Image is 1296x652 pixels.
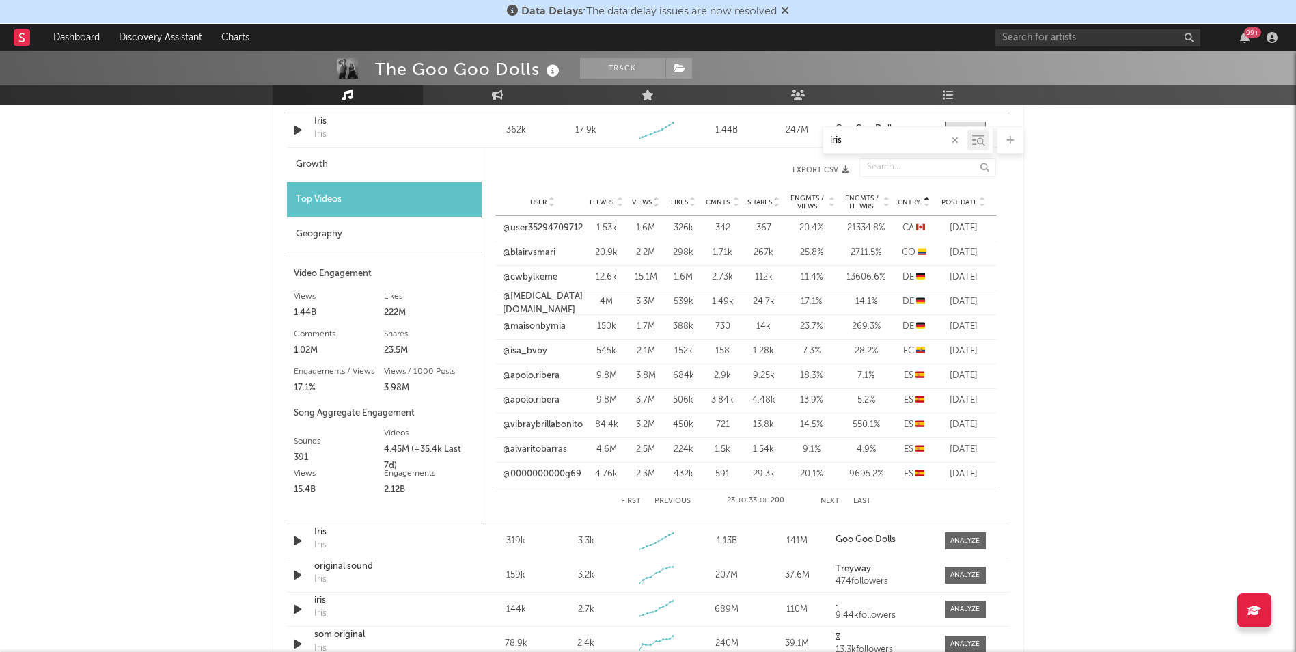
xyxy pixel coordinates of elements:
div: 450k [668,418,699,432]
div: [DATE] [938,418,989,432]
a: 𓇼 [836,633,930,642]
div: 247M [765,124,829,137]
div: 3.7M [631,394,661,407]
div: 1.44B [294,305,385,321]
span: 🇪🇸 [915,420,924,429]
div: 730 [706,320,740,334]
div: Views / 1000 Posts [384,364,475,380]
strong: Goo Goo Dolls [836,535,896,544]
div: 224k [668,443,699,457]
div: 13.9 % [788,394,836,407]
div: DE [897,271,931,284]
div: Engagements [384,465,475,482]
a: @apolo.ribera [503,369,560,383]
a: Dashboard [44,24,109,51]
span: to [738,498,746,504]
div: 14k [747,320,781,334]
div: [DATE] [938,271,989,284]
div: Comments [294,326,385,342]
div: 5.2 % [842,394,890,407]
a: Iris [314,115,457,128]
div: 362k [484,124,548,137]
div: 326k [668,221,699,235]
span: Likes [671,198,688,206]
div: 388k [668,320,699,334]
span: Shares [747,198,772,206]
div: 110M [765,603,829,616]
div: 9.1 % [788,443,836,457]
div: 112k [747,271,781,284]
div: 684k [668,369,699,383]
a: @isa_bvby [503,344,547,358]
div: 21334.8 % [842,221,890,235]
a: @cwbylkeme [503,271,557,284]
span: Dismiss [781,6,789,17]
div: [DATE] [938,320,989,334]
div: 1.49k [706,295,740,309]
div: 545k [590,344,624,358]
div: 391 [294,450,385,466]
div: 506k [668,394,699,407]
div: 367 [747,221,781,235]
div: 7.1 % [842,369,890,383]
div: 1.28k [747,344,781,358]
input: Search for artists [995,29,1200,46]
div: 474 followers [836,577,930,586]
strong: . [836,599,838,608]
div: 28.2 % [842,344,890,358]
a: Discovery Assistant [109,24,212,51]
a: Iris [314,526,457,539]
div: Iris [314,607,327,621]
div: 11.4 % [788,271,836,284]
a: @blairvsmari [503,246,555,260]
span: 🇩🇪 [916,297,925,306]
span: Data Delays [521,6,583,17]
input: Search by song name or URL [823,135,967,146]
div: 37.6M [765,569,829,582]
div: 2.2M [631,246,661,260]
span: : The data delay issues are now resolved [521,6,777,17]
div: 721 [706,418,740,432]
div: DE [897,320,931,334]
div: CO [897,246,931,260]
a: . [836,599,930,608]
div: 24.7k [747,295,781,309]
div: 7.3 % [788,344,836,358]
button: Previous [654,498,691,505]
div: 2.73k [706,271,740,284]
div: 3.2M [631,418,661,432]
div: 3.3k [578,534,594,548]
div: 84.4k [590,418,624,432]
span: User [530,198,547,206]
span: Post Date [941,198,978,206]
button: Last [853,498,871,505]
div: 23 33 200 [718,493,793,509]
button: First [621,498,641,505]
div: Views [294,465,385,482]
div: 13.8k [747,418,781,432]
div: iris [314,594,457,608]
span: Engmts / Views [788,194,827,210]
div: Video Engagement [294,266,475,282]
div: 15.4B [294,482,385,498]
button: Next [821,498,840,505]
div: 3.2k [578,569,594,582]
span: Engmts / Fllwrs. [842,194,882,210]
div: 2.9k [706,369,740,383]
div: 1.7M [631,320,661,334]
div: 550.1 % [842,418,890,432]
div: [DATE] [938,295,989,309]
div: 9.8M [590,394,624,407]
span: 🇨🇦 [916,223,925,232]
div: original sound [314,560,457,573]
div: 14.1 % [842,295,890,309]
div: ES [897,467,931,481]
div: 1.54k [747,443,781,457]
div: 2.1M [631,344,661,358]
div: 319k [484,534,548,548]
div: 20.9k [590,246,624,260]
div: 2.4k [577,637,594,651]
div: 23.7 % [788,320,836,334]
div: 4M [590,295,624,309]
span: 🇩🇪 [916,273,925,282]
